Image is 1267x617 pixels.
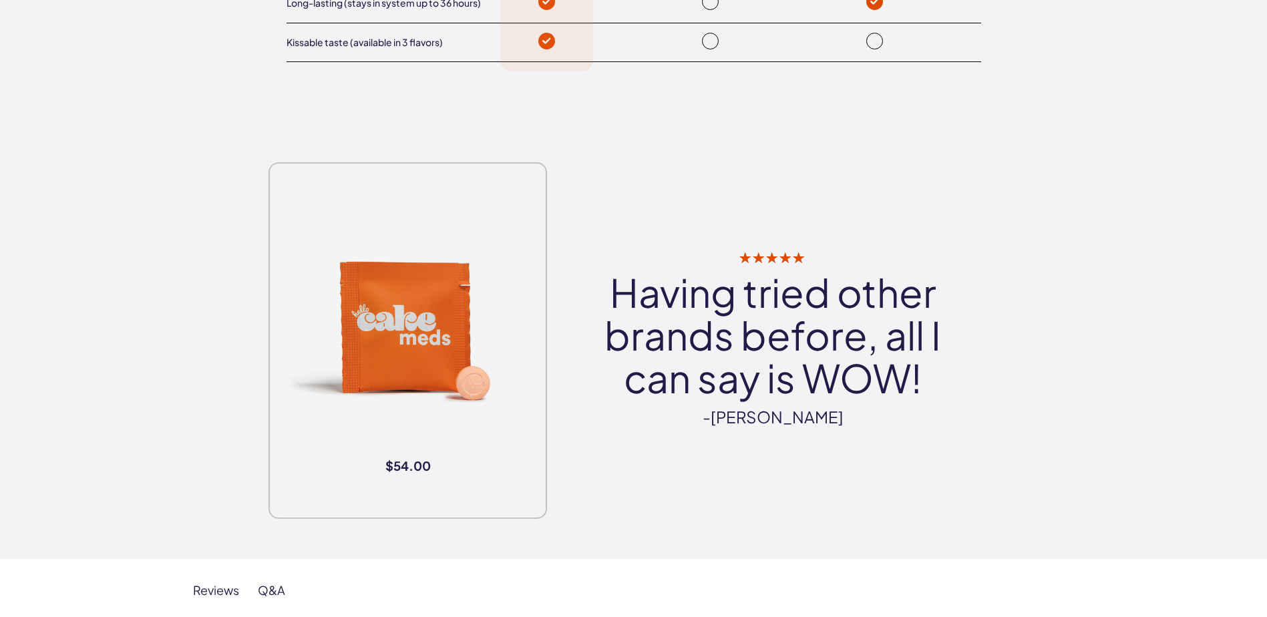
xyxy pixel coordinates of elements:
[268,162,547,518] a: $54.00
[193,582,239,598] div: Reviews
[331,459,485,473] span: $54.00
[587,271,958,399] q: Having tried other brands before, all I can say is WOW!
[258,582,285,598] div: Q&A
[287,36,500,49] div: Kissable taste (available in 3 flavors)
[587,406,958,429] cite: -[PERSON_NAME]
